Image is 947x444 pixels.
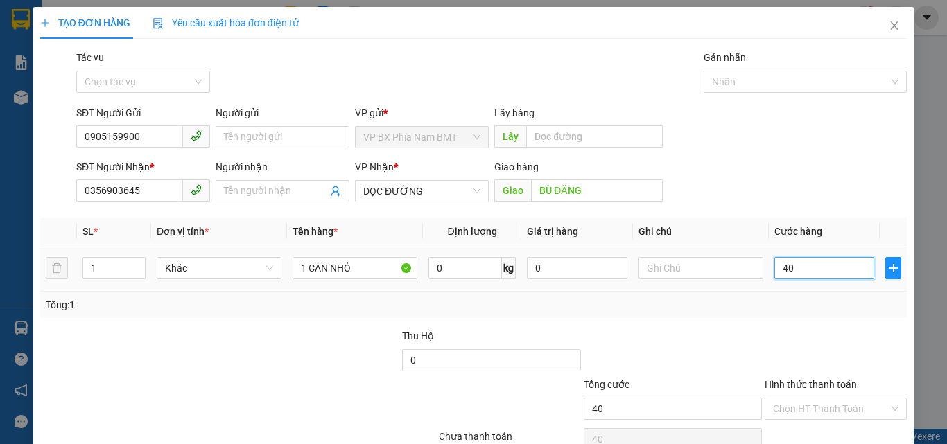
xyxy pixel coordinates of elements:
span: Định lượng [447,226,496,237]
span: user-add [330,186,341,197]
input: Dọc đường [531,179,663,202]
img: icon [153,18,164,29]
span: Khác [165,258,273,278]
span: close [889,20,900,31]
span: Giao hàng [494,161,539,172]
input: Dọc đường [526,125,663,148]
span: Lấy [494,125,526,148]
div: VP gửi [355,105,489,121]
span: VP Nhận [355,161,394,172]
button: plus [885,257,901,279]
button: Close [875,7,914,46]
span: kg [502,257,516,279]
div: Tổng: 1 [46,297,367,312]
label: Hình thức thanh toán [765,379,857,390]
input: 0 [527,257,627,279]
span: Cước hàng [774,226,822,237]
input: VD: Bàn, Ghế [293,257,417,279]
th: Ghi chú [633,218,769,245]
span: VP BX Phía Nam BMT [363,127,480,148]
div: SĐT Người Gửi [76,105,210,121]
span: Giao [494,179,531,202]
label: Gán nhãn [704,52,746,63]
span: Tên hàng [293,226,338,237]
span: DỌC ĐƯỜNG [363,181,480,202]
span: plus [40,18,50,28]
div: SĐT Người Nhận [76,159,210,175]
span: TẠO ĐƠN HÀNG [40,17,130,28]
span: plus [886,263,901,274]
span: Đơn vị tính [157,226,209,237]
span: SL [82,226,94,237]
button: delete [46,257,68,279]
span: phone [191,184,202,195]
span: Lấy hàng [494,107,535,118]
span: Yêu cầu xuất hóa đơn điện tử [153,17,299,28]
span: Thu Hộ [402,330,434,341]
span: Tổng cước [584,379,629,390]
input: Ghi Chú [638,257,763,279]
span: phone [191,130,202,141]
label: Tác vụ [76,52,104,63]
span: Giá trị hàng [527,226,578,237]
div: Người nhận [216,159,349,175]
div: Người gửi [216,105,349,121]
